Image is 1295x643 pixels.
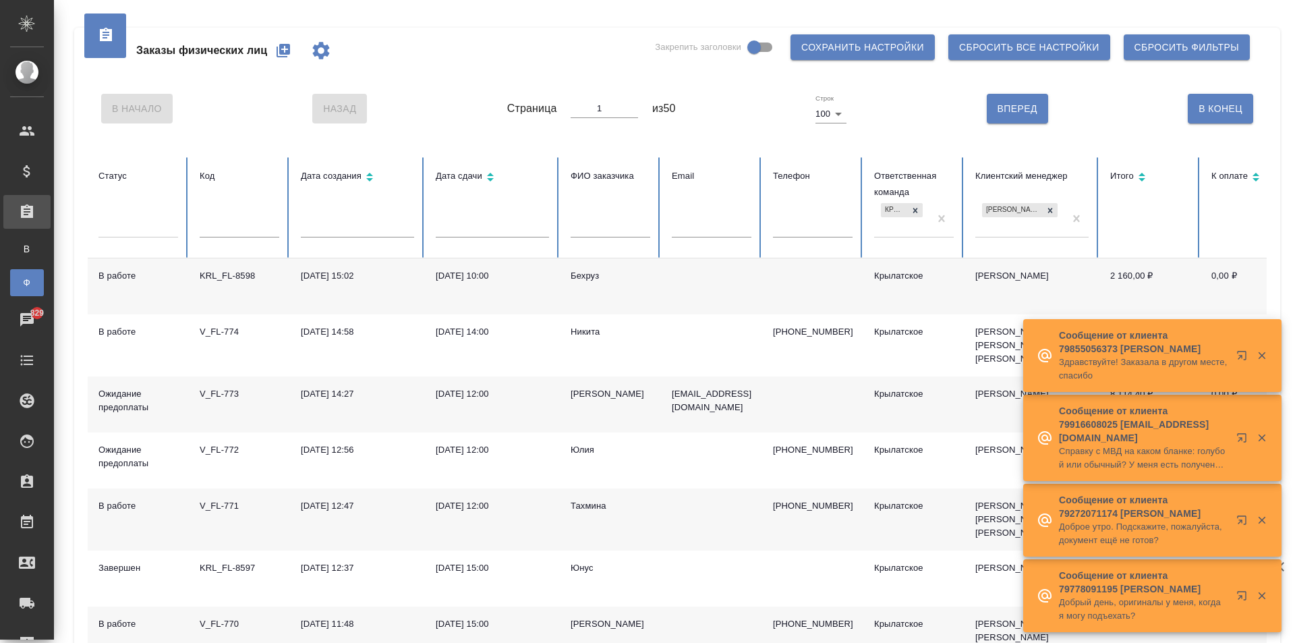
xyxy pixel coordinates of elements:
[436,168,549,188] div: Сортировка
[874,387,954,401] div: Крылатское
[3,303,51,337] a: 829
[1211,168,1291,188] div: Сортировка
[1248,514,1275,526] button: Закрыть
[301,168,414,188] div: Сортировка
[1248,350,1275,362] button: Закрыть
[965,432,1099,488] td: [PERSON_NAME]
[965,376,1099,432] td: [PERSON_NAME]
[571,168,650,184] div: ФИО заказчика
[987,94,1048,123] button: Вперед
[1059,445,1228,472] p: Справку с МВД на каком бланке: голубой или обычный? У меня есть полученный в МФЦ.
[1228,582,1261,615] button: Открыть в новой вкладке
[773,325,853,339] p: [PHONE_NUMBER]
[1199,101,1242,117] span: В Конец
[10,269,44,296] a: Ф
[1248,590,1275,602] button: Закрыть
[874,269,954,283] div: Крылатское
[773,443,853,457] p: [PHONE_NUMBER]
[301,269,414,283] div: [DATE] 15:02
[1059,596,1228,623] p: Добрый день, оригиналы у меня, когда я могу подъехать?
[874,617,954,631] div: Крылатское
[874,443,954,457] div: Крылатское
[1228,507,1261,539] button: Открыть в новой вкладке
[301,443,414,457] div: [DATE] 12:56
[965,488,1099,551] td: [PERSON_NAME], [PERSON_NAME] [PERSON_NAME]
[773,499,853,513] p: [PHONE_NUMBER]
[1188,94,1253,123] button: В Конец
[98,387,178,414] div: Ожидание предоплаты
[10,235,44,262] a: В
[1059,520,1228,547] p: Доброе утро. Подскажите, пожалуйста, документ ещё не готов?
[1099,258,1201,314] td: 2 160,00 ₽
[301,325,414,339] div: [DATE] 14:58
[267,34,299,67] button: Создать
[200,387,279,401] div: V_FL-773
[1248,432,1275,444] button: Закрыть
[881,203,908,217] div: Крылатское
[436,443,549,457] div: [DATE] 12:00
[1228,342,1261,374] button: Открыть в новой вкладке
[1228,424,1261,457] button: Открыть в новой вкладке
[965,551,1099,607] td: [PERSON_NAME]
[571,387,650,401] div: [PERSON_NAME]
[436,499,549,513] div: [DATE] 12:00
[571,325,650,339] div: Никита
[200,617,279,631] div: V_FL-770
[815,105,846,123] div: 100
[1059,356,1228,383] p: Здравствуйте! Заказала в другом месте, спасибо
[301,499,414,513] div: [DATE] 12:47
[17,242,37,256] span: В
[655,40,741,54] span: Закрепить заголовки
[874,561,954,575] div: Крылатское
[571,443,650,457] div: Юлия
[773,168,853,184] div: Телефон
[436,561,549,575] div: [DATE] 15:00
[98,499,178,513] div: В работе
[200,499,279,513] div: V_FL-771
[98,269,178,283] div: В работе
[815,95,834,102] label: Строк
[874,499,954,513] div: Крылатское
[1059,404,1228,445] p: Сообщение от клиента 79916608025 [EMAIL_ADDRESS][DOMAIN_NAME]
[98,325,178,339] div: В работе
[98,168,178,184] div: Статус
[959,39,1099,56] span: Сбросить все настройки
[507,101,557,117] span: Страница
[982,203,1043,217] div: [PERSON_NAME]
[571,561,650,575] div: Юнус
[965,258,1099,314] td: [PERSON_NAME]
[17,276,37,289] span: Ф
[874,325,954,339] div: Крылатское
[98,443,178,470] div: Ожидание предоплаты
[200,325,279,339] div: V_FL-774
[790,34,935,60] button: Сохранить настройки
[98,617,178,631] div: В работе
[436,269,549,283] div: [DATE] 10:00
[652,101,676,117] span: из 50
[436,325,549,339] div: [DATE] 14:00
[301,617,414,631] div: [DATE] 11:48
[200,443,279,457] div: V_FL-772
[975,168,1089,184] div: Клиентский менеджер
[22,306,53,320] span: 829
[571,269,650,283] div: Бехруз
[200,168,279,184] div: Код
[1124,34,1250,60] button: Сбросить фильтры
[1134,39,1239,56] span: Сбросить фильтры
[1059,569,1228,596] p: Сообщение от клиента 79778091195 [PERSON_NAME]
[98,561,178,575] div: Завершен
[200,561,279,575] div: KRL_FL-8597
[136,43,267,59] span: Заказы физических лиц
[1110,168,1190,188] div: Сортировка
[571,499,650,513] div: Тахмина
[301,387,414,401] div: [DATE] 14:27
[200,269,279,283] div: KRL_FL-8598
[436,617,549,631] div: [DATE] 15:00
[965,314,1099,376] td: [PERSON_NAME], [PERSON_NAME] [PERSON_NAME]
[948,34,1110,60] button: Сбросить все настройки
[571,617,650,631] div: [PERSON_NAME]
[998,101,1037,117] span: Вперед
[1059,493,1228,520] p: Сообщение от клиента 79272071174 [PERSON_NAME]
[672,387,751,414] p: [EMAIL_ADDRESS][DOMAIN_NAME]
[672,168,751,184] div: Email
